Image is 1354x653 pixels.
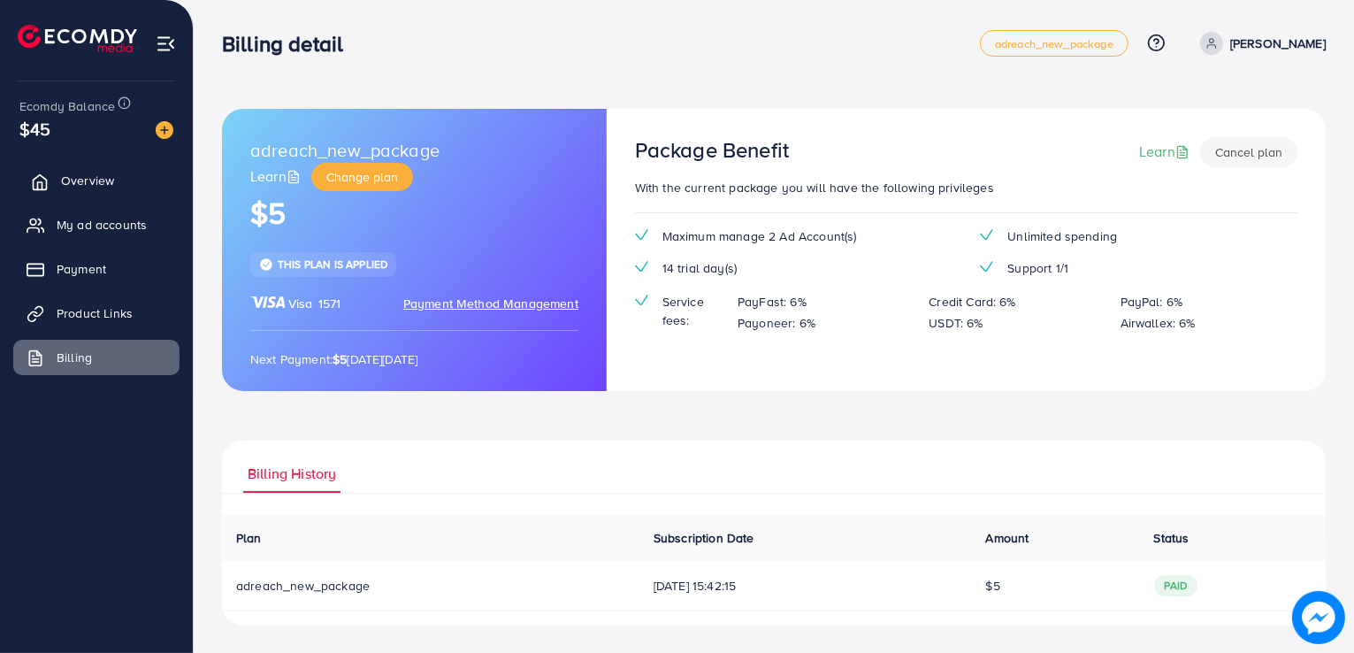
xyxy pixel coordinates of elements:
[986,577,1000,595] span: $5
[278,257,387,272] span: This plan is applied
[662,259,737,277] span: 14 trial day(s)
[403,295,578,312] span: Payment Method Management
[654,577,958,595] span: [DATE] 15:42:15
[929,312,983,334] p: USDT: 6%
[662,227,857,245] span: Maximum manage 2 Ad Account(s)
[326,168,398,186] span: Change plan
[13,163,180,198] a: Overview
[248,464,336,484] span: Billing History
[156,121,173,139] img: image
[222,31,357,57] h3: Billing detail
[333,350,347,368] strong: $5
[929,291,1015,312] p: Credit Card: 6%
[311,163,413,191] button: Change plan
[19,97,115,115] span: Ecomdy Balance
[635,177,1297,198] p: With the current package you will have the following privileges
[19,116,50,142] span: $45
[654,529,754,547] span: Subscription Date
[250,349,578,370] p: Next Payment: [DATE][DATE]
[980,229,993,241] img: tick
[980,30,1128,57] a: adreach_new_package
[57,260,106,278] span: Payment
[1193,32,1326,55] a: [PERSON_NAME]
[318,295,341,312] span: 1571
[1007,227,1117,245] span: Unlimited spending
[18,25,137,52] img: logo
[13,340,180,375] a: Billing
[1292,591,1345,644] img: image
[1121,312,1196,334] p: Airwallex: 6%
[635,229,648,241] img: tick
[250,137,440,163] span: adreach_new_package
[1154,529,1190,547] span: Status
[738,291,807,312] p: PayFast: 6%
[259,257,273,272] img: tick
[995,38,1113,50] span: adreach_new_package
[13,207,180,242] a: My ad accounts
[156,34,176,54] img: menu
[57,216,147,234] span: My ad accounts
[288,295,313,312] span: Visa
[1200,137,1297,167] button: Cancel plan
[57,349,92,366] span: Billing
[1230,33,1326,54] p: [PERSON_NAME]
[986,529,1029,547] span: Amount
[1154,575,1198,596] span: paid
[13,296,180,331] a: Product Links
[236,577,370,595] span: adreach_new_package
[236,529,262,547] span: Plan
[250,295,286,310] img: brand
[13,251,180,287] a: Payment
[635,261,648,273] img: tick
[1139,142,1193,162] a: Learn
[635,295,648,306] img: tick
[1121,291,1183,312] p: PayPal: 6%
[662,293,723,329] span: Service fees:
[980,261,993,273] img: tick
[635,137,789,163] h3: Package Benefit
[250,166,304,187] a: Learn
[57,304,133,322] span: Product Links
[250,196,578,232] h1: $5
[61,172,114,189] span: Overview
[1007,259,1068,277] span: Support 1/1
[738,312,815,334] p: Payoneer: 6%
